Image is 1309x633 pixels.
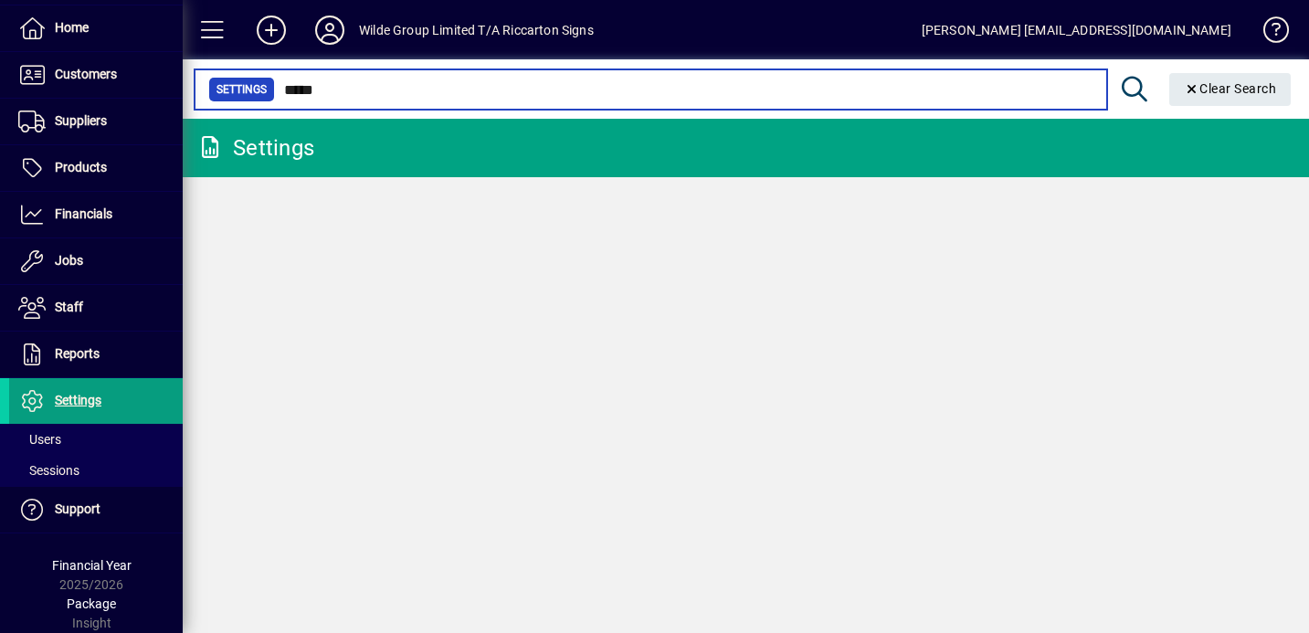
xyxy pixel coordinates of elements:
span: Products [55,160,107,174]
span: Customers [55,67,117,81]
a: Users [9,424,183,455]
button: Add [242,14,301,47]
span: Reports [55,346,100,361]
span: Jobs [55,253,83,268]
a: Financials [9,192,183,237]
span: Settings [55,393,101,407]
span: Clear Search [1184,81,1277,96]
a: Sessions [9,455,183,486]
button: Profile [301,14,359,47]
button: Clear [1169,73,1292,106]
a: Support [9,487,183,533]
span: Sessions [18,463,79,478]
span: Staff [55,300,83,314]
span: Package [67,596,116,611]
div: Settings [196,133,314,163]
a: Knowledge Base [1250,4,1286,63]
a: Jobs [9,238,183,284]
span: Suppliers [55,113,107,128]
div: [PERSON_NAME] [EMAIL_ADDRESS][DOMAIN_NAME] [922,16,1231,45]
a: Customers [9,52,183,98]
span: Home [55,20,89,35]
span: Settings [216,80,267,99]
a: Products [9,145,183,191]
span: Financials [55,206,112,221]
span: Support [55,501,100,516]
span: Users [18,432,61,447]
div: Wilde Group Limited T/A Riccarton Signs [359,16,594,45]
a: Reports [9,332,183,377]
a: Staff [9,285,183,331]
a: Suppliers [9,99,183,144]
a: Home [9,5,183,51]
span: Financial Year [52,558,132,573]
